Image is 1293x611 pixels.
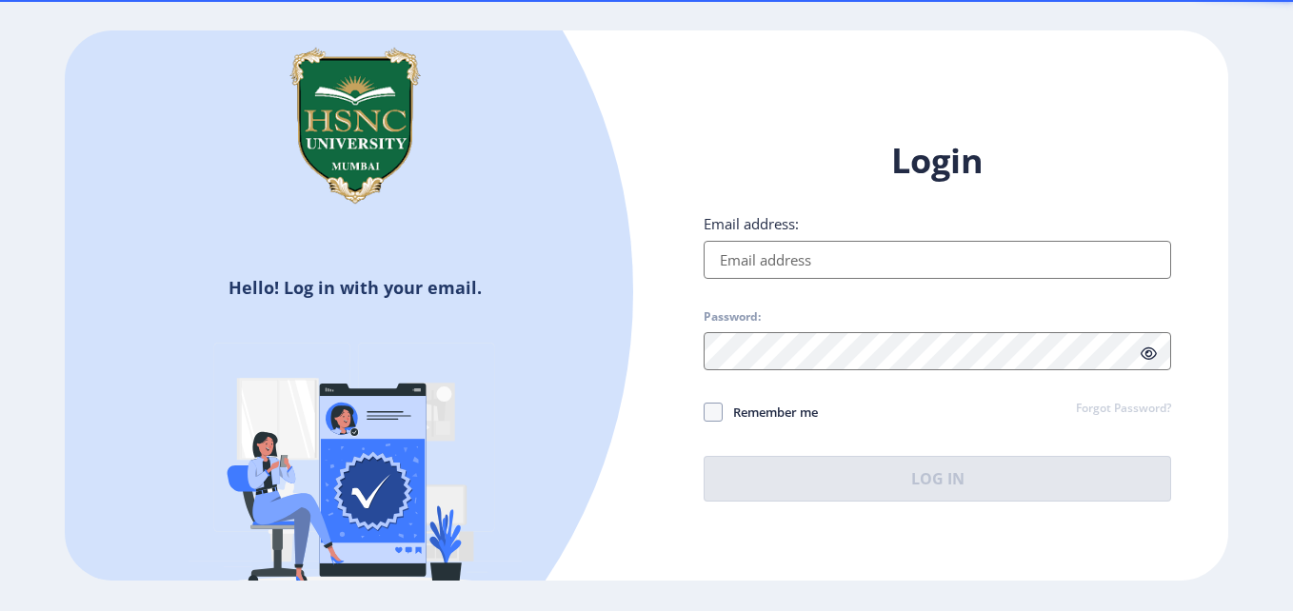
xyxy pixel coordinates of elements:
[1076,401,1171,418] a: Forgot Password?
[704,456,1171,502] button: Log In
[723,401,818,424] span: Remember me
[704,138,1171,184] h1: Login
[704,309,761,325] label: Password:
[704,241,1171,279] input: Email address
[704,214,799,233] label: Email address:
[260,30,450,221] img: hsnc.png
